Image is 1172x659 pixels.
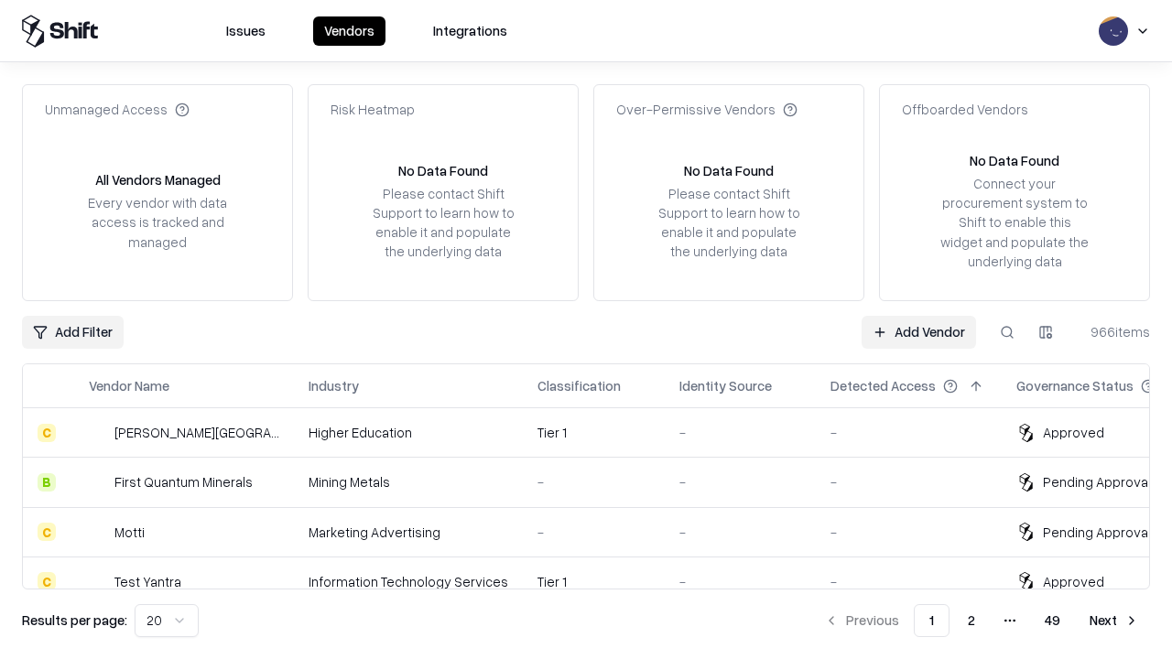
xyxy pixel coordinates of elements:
[313,16,385,46] button: Vendors
[309,376,359,395] div: Industry
[89,572,107,590] img: Test Yantra
[398,161,488,180] div: No Data Found
[38,523,56,541] div: C
[331,100,415,119] div: Risk Heatmap
[537,523,650,542] div: -
[1043,423,1104,442] div: Approved
[1077,322,1150,341] div: 966 items
[1030,604,1075,637] button: 49
[1043,572,1104,591] div: Approved
[1043,472,1151,492] div: Pending Approval
[616,100,798,119] div: Over-Permissive Vendors
[679,376,772,395] div: Identity Source
[830,472,987,492] div: -
[22,316,124,349] button: Add Filter
[114,423,279,442] div: [PERSON_NAME][GEOGRAPHIC_DATA]
[89,523,107,541] img: Motti
[679,523,801,542] div: -
[679,572,801,591] div: -
[114,472,253,492] div: First Quantum Minerals
[38,424,56,442] div: C
[38,572,56,590] div: C
[309,523,508,542] div: Marketing Advertising
[902,100,1028,119] div: Offboarded Vendors
[537,376,621,395] div: Classification
[679,423,801,442] div: -
[89,473,107,492] img: First Quantum Minerals
[81,193,233,251] div: Every vendor with data access is tracked and managed
[422,16,518,46] button: Integrations
[813,604,1150,637] nav: pagination
[830,423,987,442] div: -
[679,472,801,492] div: -
[830,376,936,395] div: Detected Access
[1043,523,1151,542] div: Pending Approval
[537,572,650,591] div: Tier 1
[114,572,181,591] div: Test Yantra
[862,316,976,349] a: Add Vendor
[309,572,508,591] div: Information Technology Services
[309,472,508,492] div: Mining Metals
[914,604,950,637] button: 1
[653,184,805,262] div: Please contact Shift Support to learn how to enable it and populate the underlying data
[953,604,990,637] button: 2
[684,161,774,180] div: No Data Found
[89,376,169,395] div: Vendor Name
[1079,604,1150,637] button: Next
[114,523,145,542] div: Motti
[1016,376,1134,395] div: Governance Status
[830,572,987,591] div: -
[215,16,277,46] button: Issues
[970,151,1059,170] div: No Data Found
[309,423,508,442] div: Higher Education
[537,423,650,442] div: Tier 1
[38,473,56,492] div: B
[830,523,987,542] div: -
[939,174,1091,271] div: Connect your procurement system to Shift to enable this widget and populate the underlying data
[22,610,127,630] p: Results per page:
[45,100,190,119] div: Unmanaged Access
[95,170,221,189] div: All Vendors Managed
[367,184,519,262] div: Please contact Shift Support to learn how to enable it and populate the underlying data
[89,424,107,442] img: Reichman University
[537,472,650,492] div: -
